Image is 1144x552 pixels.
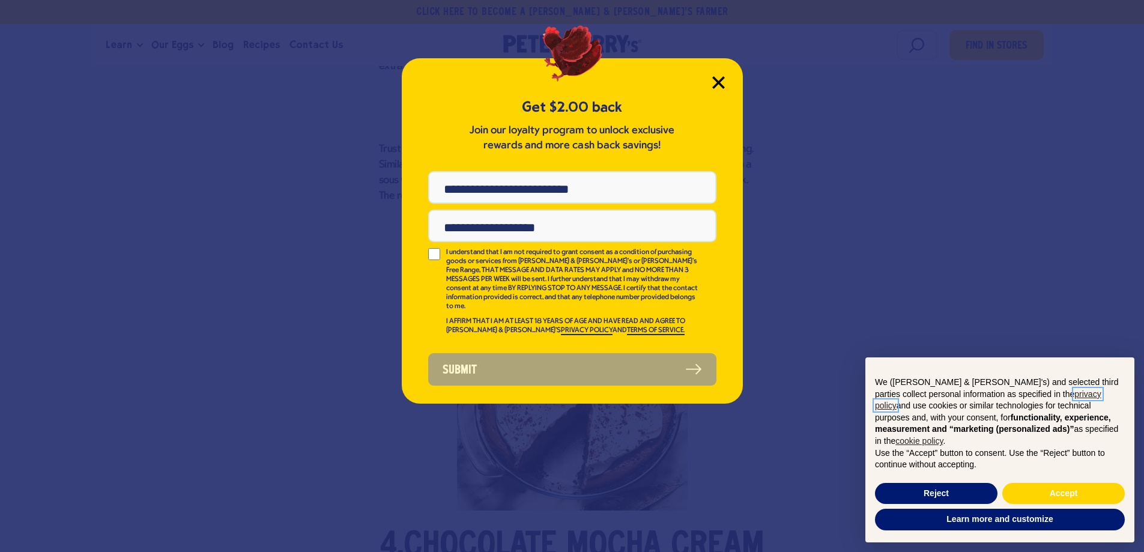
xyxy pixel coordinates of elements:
[875,509,1125,530] button: Learn more and customize
[428,97,716,117] h5: Get $2.00 back
[875,377,1125,447] p: We ([PERSON_NAME] & [PERSON_NAME]'s) and selected third parties collect personal information as s...
[561,327,613,335] a: PRIVACY POLICY
[627,327,685,335] a: TERMS OF SERVICE.
[446,317,700,335] p: I AFFIRM THAT I AM AT LEAST 18 YEARS OF AGE AND HAVE READ AND AGREE TO [PERSON_NAME] & [PERSON_NA...
[875,389,1101,411] a: privacy policy
[1002,483,1125,505] button: Accept
[875,447,1125,471] p: Use the “Accept” button to consent. Use the “Reject” button to continue without accepting.
[428,353,716,386] button: Submit
[895,436,943,446] a: cookie policy
[446,248,700,311] p: I understand that I am not required to grant consent as a condition of purchasing goods or servic...
[467,123,677,153] p: Join our loyalty program to unlock exclusive rewards and more cash back savings!
[712,76,725,89] button: Close Modal
[428,248,440,260] input: I understand that I am not required to grant consent as a condition of purchasing goods or servic...
[875,483,997,505] button: Reject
